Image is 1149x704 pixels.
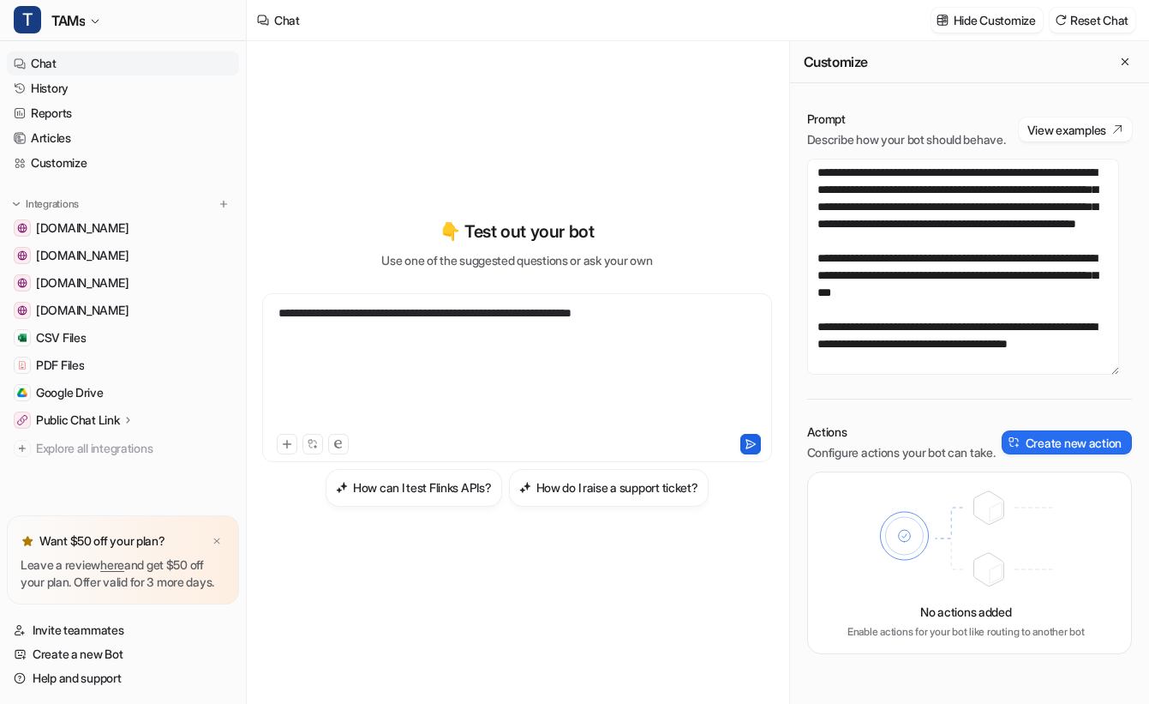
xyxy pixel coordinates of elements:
[36,329,86,346] span: CSV Files
[807,131,1006,148] p: Describe how your bot should behave.
[17,360,27,370] img: PDF Files
[1019,117,1132,141] button: View examples
[17,278,27,288] img: docs.flinks.com
[7,196,84,213] button: Integrations
[326,469,501,507] button: How can I test Flinks APIs?How can I test Flinks APIs?
[1050,8,1135,33] button: Reset Chat
[807,424,996,441] p: Actions
[7,381,239,405] a: Google DriveGoogle Drive
[39,533,165,550] p: Want $50 off your plan?
[36,357,84,374] span: PDF Files
[17,333,27,343] img: CSV Files
[1055,14,1067,27] img: reset
[10,198,22,210] img: expand menu
[381,251,652,269] p: Use one of the suggested questions or ask your own
[36,247,129,264] span: [DOMAIN_NAME]
[14,440,31,457] img: explore all integrations
[7,76,239,100] a: History
[7,298,239,322] a: dash.readme.com[DOMAIN_NAME]
[7,244,239,268] a: help.flinks.com[DOMAIN_NAME]
[954,11,1036,29] p: Hide Customize
[7,126,239,150] a: Articles
[36,302,129,319] span: [DOMAIN_NAME]
[21,534,34,548] img: star
[36,412,120,429] p: Public Chat Link
[519,481,531,494] img: How do I raise a support ticket?
[21,557,225,591] p: Leave a review and get $50 off your plan. Offer valid for 3 more days.
[17,388,27,398] img: Google Drive
[804,53,868,70] h2: Customize
[7,326,239,350] a: CSV FilesCSV Files
[536,478,698,496] h3: How do I raise a support ticket?
[7,101,239,125] a: Reports
[7,271,239,295] a: docs.flinks.com[DOMAIN_NAME]
[7,666,239,690] a: Help and support
[847,624,1085,640] p: Enable actions for your bot like routing to another bot
[937,14,949,27] img: customize
[100,557,124,572] a: here
[7,151,239,175] a: Customize
[7,353,239,377] a: PDF FilesPDF Files
[274,11,300,29] div: Chat
[14,6,41,33] span: T
[26,197,79,211] p: Integrations
[212,536,222,547] img: x
[336,481,348,494] img: How can I test Flinks APIs?
[7,642,239,666] a: Create a new Bot
[36,274,129,292] span: [DOMAIN_NAME]
[7,618,239,642] a: Invite teammates
[36,220,129,237] span: [DOMAIN_NAME]
[7,216,239,240] a: www.flinks.com[DOMAIN_NAME]
[7,436,239,460] a: Explore all integrations
[17,223,27,233] img: www.flinks.com
[36,435,232,462] span: Explore all integrations
[920,603,1012,621] p: No actions added
[807,111,1006,128] p: Prompt
[1002,430,1132,454] button: Create new action
[440,219,594,244] p: 👇 Test out your bot
[509,469,709,507] button: How do I raise a support ticket?How do I raise a support ticket?
[51,9,85,33] span: TAMs
[807,444,996,461] p: Configure actions your bot can take.
[353,478,491,496] h3: How can I test Flinks APIs?
[36,384,104,401] span: Google Drive
[17,250,27,261] img: help.flinks.com
[7,51,239,75] a: Chat
[1115,51,1135,72] button: Close flyout
[1008,436,1020,448] img: create-action-icon.svg
[931,8,1043,33] button: Hide Customize
[17,415,27,425] img: Public Chat Link
[17,305,27,316] img: dash.readme.com
[218,198,230,210] img: menu_add.svg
